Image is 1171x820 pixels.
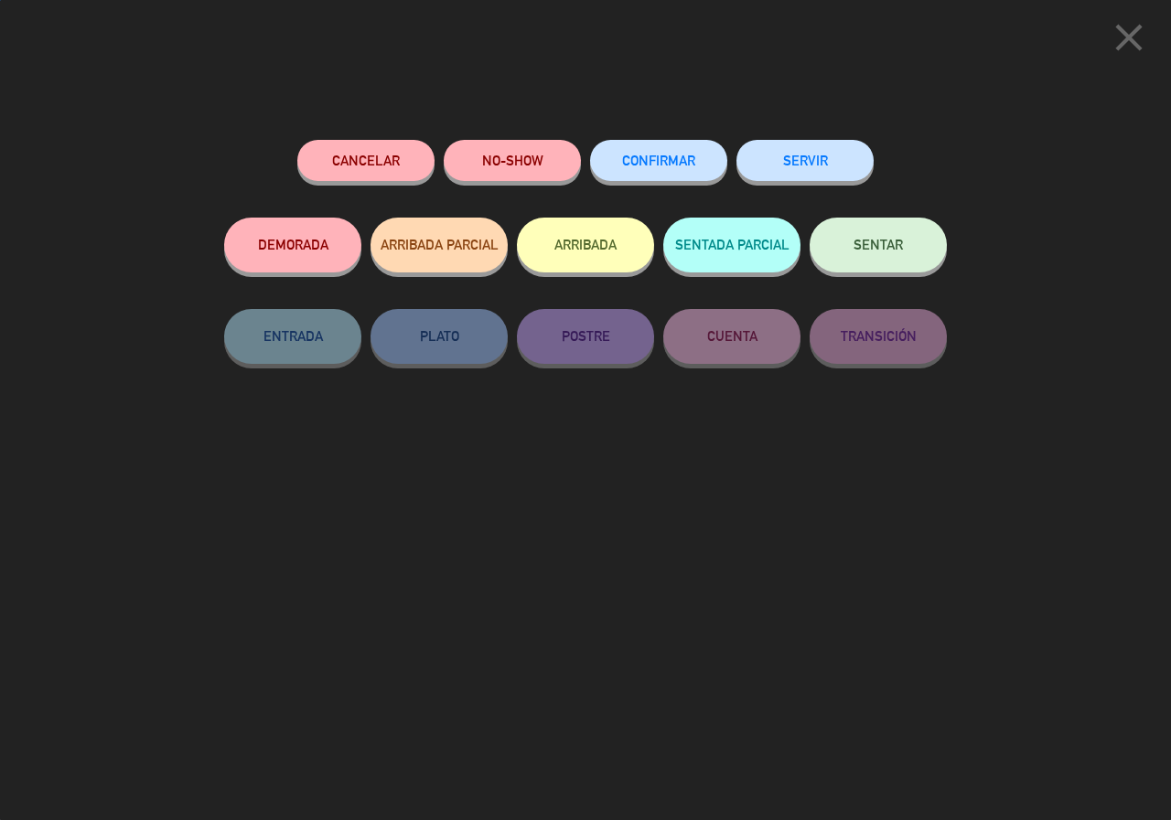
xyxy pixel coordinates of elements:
[590,140,727,181] button: CONFIRMAR
[371,218,508,272] button: ARRIBADA PARCIAL
[517,218,654,272] button: ARRIBADA
[854,237,903,252] span: SENTAR
[444,140,581,181] button: NO-SHOW
[224,218,361,272] button: DEMORADA
[1106,15,1152,60] i: close
[810,309,947,364] button: TRANSICIÓN
[297,140,435,181] button: Cancelar
[622,153,695,168] span: CONFIRMAR
[371,309,508,364] button: PLATO
[736,140,874,181] button: SERVIR
[810,218,947,272] button: SENTAR
[1101,14,1157,68] button: close
[663,218,800,272] button: SENTADA PARCIAL
[663,309,800,364] button: CUENTA
[517,309,654,364] button: POSTRE
[224,309,361,364] button: ENTRADA
[381,237,499,252] span: ARRIBADA PARCIAL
